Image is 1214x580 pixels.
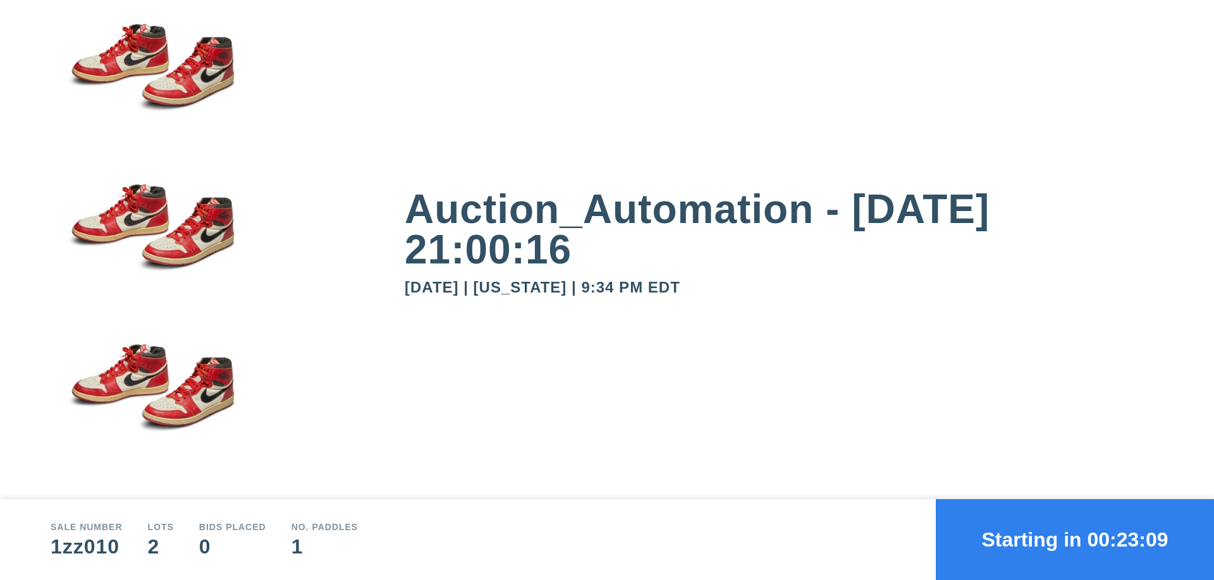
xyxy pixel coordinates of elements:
div: 1 [291,536,359,557]
div: 1zz010 [51,536,123,557]
div: Auction_Automation - [DATE] 21:00:16 [405,189,1163,270]
button: Starting in 00:23:09 [936,499,1214,580]
div: No. Paddles [291,523,359,531]
div: 0 [199,536,266,557]
img: small [51,161,253,322]
div: [DATE] | [US_STATE] | 9:34 PM EDT [405,280,1163,295]
div: Lots [148,523,174,531]
div: 2 [148,536,174,557]
div: Bids Placed [199,523,266,531]
img: small [51,1,253,161]
div: Sale number [51,523,123,531]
